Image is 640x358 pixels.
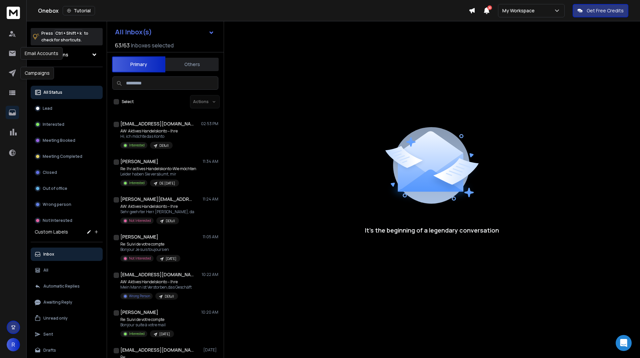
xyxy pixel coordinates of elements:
[31,118,103,131] button: Interested
[38,6,469,15] div: Onebox
[31,344,103,357] button: Drafts
[166,219,175,224] p: DEfull
[35,229,68,235] h3: Custom Labels
[120,196,194,203] h1: [PERSON_NAME][EMAIL_ADDRESS][DOMAIN_NAME]
[573,4,628,17] button: Get Free Credits
[43,268,48,273] p: All
[120,234,158,240] h1: [PERSON_NAME]
[129,256,151,261] p: Not Interested
[31,150,103,163] button: Meeting Completed
[120,158,158,165] h1: [PERSON_NAME]
[120,317,174,322] p: Re: Suivi de votre compte
[31,296,103,309] button: Awaiting Reply
[159,181,175,186] p: DE [DATE]
[43,186,67,191] p: Out of office
[43,170,57,175] p: Closed
[43,202,71,207] p: Wrong person
[43,252,54,257] p: Inbox
[120,120,194,127] h1: [EMAIL_ADDRESS][DOMAIN_NAME]
[129,218,151,223] p: Not Interested
[616,335,632,351] div: Open Intercom Messenger
[43,154,82,159] p: Meeting Completed
[120,285,192,290] p: Mein Mann ist Verstorben,das Geschäft
[203,197,218,202] p: 11:24 AM
[129,181,145,186] p: Interested
[43,332,53,337] p: Sent
[131,41,174,49] h3: Inboxes selected
[120,166,196,171] p: Re: Ihr actives Handelskonto-Wie möchten
[31,182,103,195] button: Out of office
[31,280,103,293] button: Automatic Replies
[201,121,218,126] p: 02:53 PM
[129,143,145,148] p: Interested
[166,256,176,261] p: [DATE]
[487,5,492,10] span: 20
[201,310,218,315] p: 10:20 AM
[115,29,152,35] h1: All Inbox(s)
[31,134,103,147] button: Meeting Booked
[31,72,103,82] h3: Filters
[43,106,52,111] p: Lead
[43,300,72,305] p: Awaiting Reply
[110,25,220,39] button: All Inbox(s)
[165,294,174,299] p: DEfull
[31,248,103,261] button: Inbox
[115,41,130,49] span: 63 / 63
[43,122,64,127] p: Interested
[203,159,218,164] p: 11:34 AM
[43,138,75,143] p: Meeting Booked
[43,316,68,321] p: Unread only
[43,284,80,289] p: Automatic Replies
[203,347,218,353] p: [DATE]
[120,309,158,316] h1: [PERSON_NAME]
[20,67,54,79] div: Campaigns
[7,338,20,351] button: R
[165,57,219,72] button: Others
[120,204,194,209] p: AW: Aktives Handelskonto – Ihre
[120,271,194,278] h1: [EMAIL_ADDRESS][DOMAIN_NAME]
[203,234,218,240] p: 11:05 AM
[31,102,103,115] button: Lead
[54,29,83,37] span: Ctrl + Shift + k
[43,218,72,223] p: Not Interested
[31,264,103,277] button: All
[129,331,145,336] p: Interested
[112,56,165,72] button: Primary
[202,272,218,277] p: 10:22 AM
[31,214,103,227] button: Not Interested
[159,143,169,148] p: DEfull
[31,48,103,61] button: All Campaigns
[31,166,103,179] button: Closed
[31,86,103,99] button: All Status
[159,332,170,337] p: [DATE]
[31,198,103,211] button: Wrong person
[122,99,134,104] label: Select
[120,134,178,139] p: Hi, ich möchte das Konto
[43,90,62,95] p: All Status
[120,247,180,252] p: Bonjour Je suis toujours en
[120,279,192,285] p: AW: Aktives Handelskonto – Ihre
[120,322,174,328] p: Bonjour suite à votre mail
[365,226,499,235] p: It’s the beginning of a legendary conversation
[120,242,180,247] p: Re: Suivi de votre compte
[502,7,537,14] p: My Workspace
[129,294,150,299] p: Wrong Person
[120,347,194,353] h1: [EMAIL_ADDRESS][DOMAIN_NAME]
[120,171,196,177] p: Leider haben Sie versäumt, mir
[120,209,194,215] p: Sehr geehrter Herr [PERSON_NAME], da
[20,47,63,60] div: Email Accounts
[43,348,56,353] p: Drafts
[63,6,95,15] button: Tutorial
[587,7,624,14] p: Get Free Credits
[120,128,178,134] p: AW: Aktives Handelskonto – Ihre
[31,312,103,325] button: Unread only
[31,328,103,341] button: Sent
[41,30,88,43] p: Press to check for shortcuts.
